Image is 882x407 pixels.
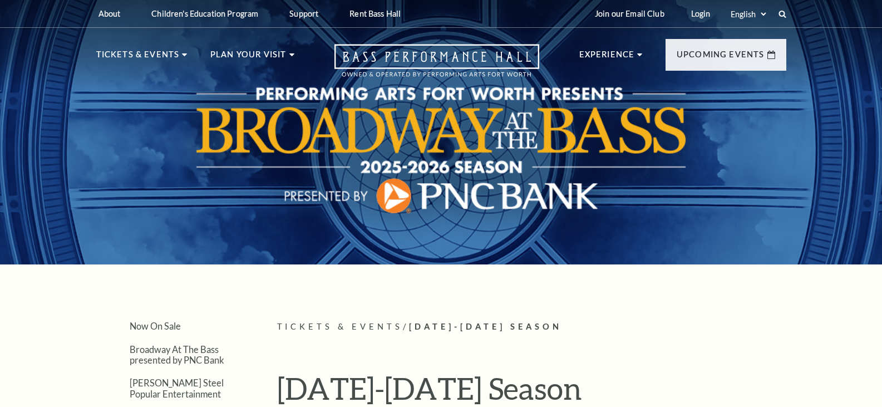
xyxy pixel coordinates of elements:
span: [DATE]-[DATE] Season [409,322,562,331]
p: Experience [579,48,635,68]
select: Select: [728,9,768,19]
p: Upcoming Events [677,48,765,68]
p: / [277,320,786,334]
p: Plan Your Visit [210,48,287,68]
p: About [98,9,121,18]
span: Tickets & Events [277,322,403,331]
a: [PERSON_NAME] Steel Popular Entertainment [130,377,224,399]
a: Broadway At The Bass presented by PNC Bank [130,344,224,365]
p: Tickets & Events [96,48,180,68]
p: Rent Bass Hall [349,9,401,18]
a: Now On Sale [130,321,181,331]
p: Children's Education Program [151,9,258,18]
p: Support [289,9,318,18]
